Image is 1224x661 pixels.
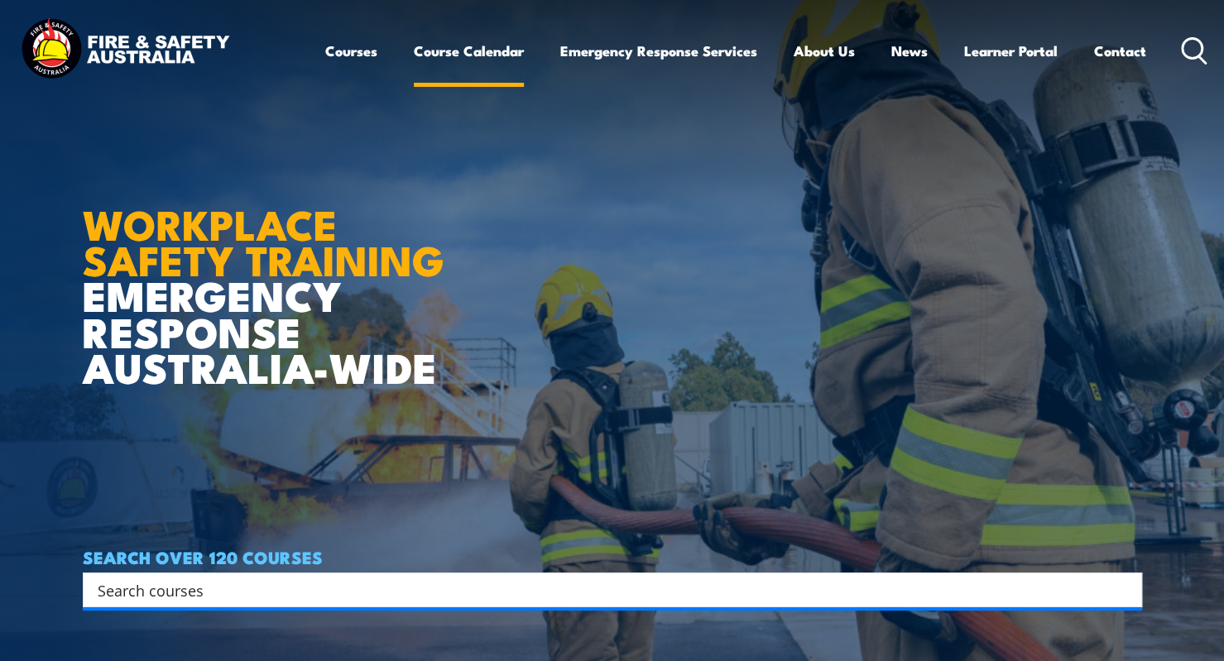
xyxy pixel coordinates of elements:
button: Search magnifier button [1113,578,1136,601]
a: Learner Portal [964,29,1058,73]
form: Search form [101,578,1109,601]
h4: SEARCH OVER 120 COURSES [83,548,1142,566]
h1: EMERGENCY RESPONSE AUSTRALIA-WIDE [83,164,487,384]
a: Contact [1094,29,1146,73]
a: News [891,29,928,73]
strong: WORKPLACE SAFETY TRAINING [83,191,444,290]
a: Emergency Response Services [560,29,757,73]
input: Search input [98,577,1106,602]
a: About Us [794,29,855,73]
a: Courses [325,29,377,73]
a: Course Calendar [414,29,524,73]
